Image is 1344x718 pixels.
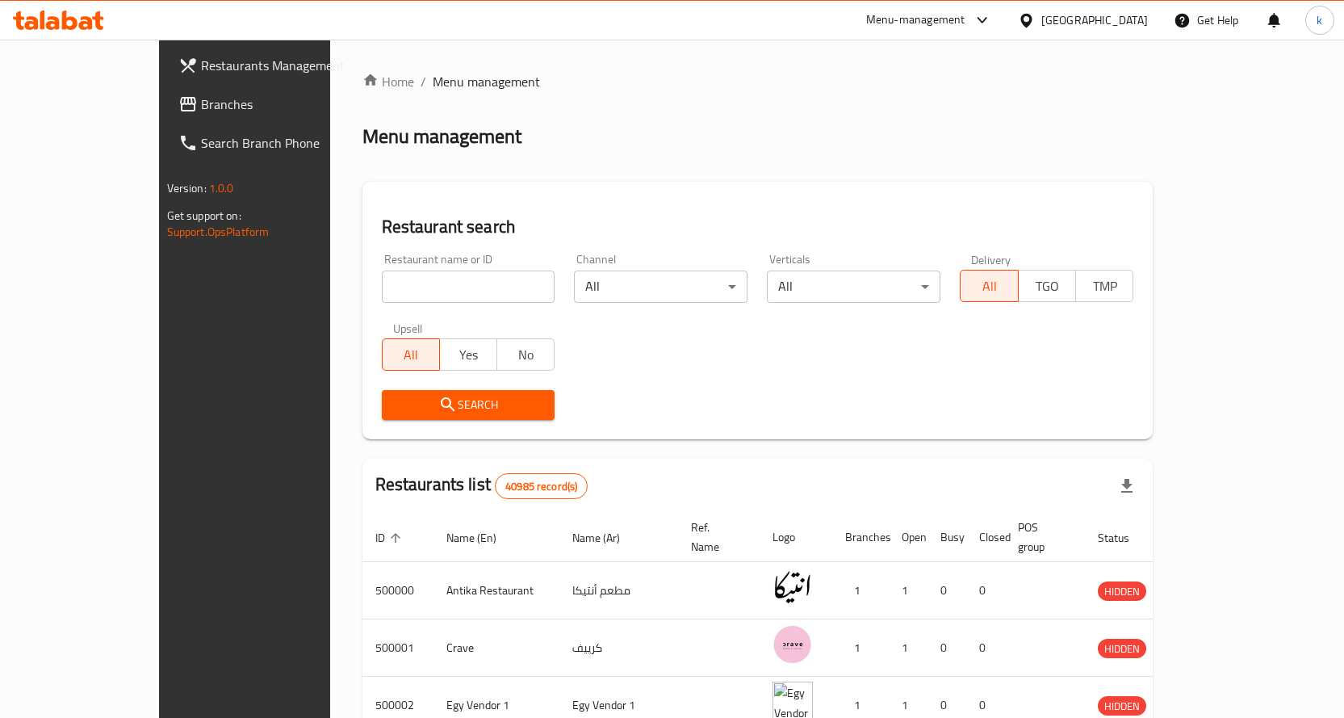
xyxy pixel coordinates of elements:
[201,133,371,153] span: Search Branch Phone
[960,270,1018,302] button: All
[1075,270,1133,302] button: TMP
[362,619,433,677] td: 500001
[496,338,555,371] button: No
[967,275,1011,298] span: All
[362,124,521,149] h2: Menu management
[495,473,588,499] div: Total records count
[439,338,497,371] button: Yes
[389,343,433,367] span: All
[433,619,559,677] td: Crave
[382,271,555,303] input: Search for restaurant name or ID..
[362,72,414,91] a: Home
[504,343,548,367] span: No
[382,215,1134,239] h2: Restaurant search
[421,72,426,91] li: /
[927,513,966,562] th: Busy
[559,619,678,677] td: كرييف
[393,322,423,334] label: Upsell
[1098,696,1146,716] div: HIDDEN
[1025,275,1070,298] span: TGO
[927,562,966,619] td: 0
[866,10,965,30] div: Menu-management
[395,395,542,415] span: Search
[362,562,433,619] td: 500000
[889,619,927,677] td: 1
[382,390,555,420] button: Search
[496,479,587,494] span: 40985 record(s)
[889,562,927,619] td: 1
[1098,582,1146,601] span: HIDDEN
[767,271,940,303] div: All
[971,254,1011,265] label: Delivery
[446,343,491,367] span: Yes
[927,619,966,677] td: 0
[889,513,927,562] th: Open
[772,567,813,607] img: Antika Restaurant
[165,85,383,124] a: Branches
[375,472,588,499] h2: Restaurants list
[1018,518,1066,556] span: POS group
[559,562,678,619] td: مطعم أنتيكا
[1098,697,1146,716] span: HIDDEN
[382,338,440,371] button: All
[433,562,559,619] td: Antika Restaurant
[167,205,241,226] span: Get support on:
[1098,640,1146,658] span: HIDDEN
[362,72,1153,91] nav: breadcrumb
[1041,11,1148,29] div: [GEOGRAPHIC_DATA]
[201,94,371,114] span: Branches
[832,513,889,562] th: Branches
[966,562,1005,619] td: 0
[165,124,383,162] a: Search Branch Phone
[1098,582,1146,601] div: HIDDEN
[572,528,641,548] span: Name (Ar)
[1317,11,1322,29] span: k
[167,221,270,242] a: Support.OpsPlatform
[772,624,813,665] img: Crave
[375,528,406,548] span: ID
[433,72,540,91] span: Menu management
[1018,270,1076,302] button: TGO
[691,518,740,556] span: Ref. Name
[574,271,747,303] div: All
[1107,467,1146,506] div: Export file
[167,178,207,199] span: Version:
[832,619,889,677] td: 1
[165,46,383,85] a: Restaurants Management
[966,619,1005,677] td: 0
[446,528,517,548] span: Name (En)
[201,56,371,75] span: Restaurants Management
[209,178,234,199] span: 1.0.0
[832,562,889,619] td: 1
[1082,275,1127,298] span: TMP
[966,513,1005,562] th: Closed
[1098,528,1150,548] span: Status
[760,513,832,562] th: Logo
